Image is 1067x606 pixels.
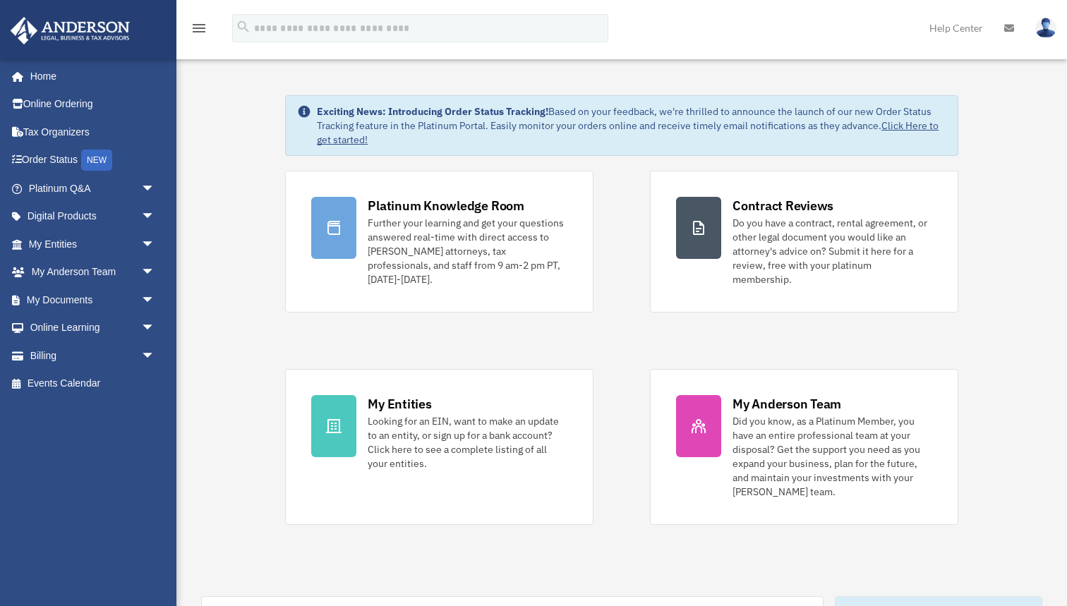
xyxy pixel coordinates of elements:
a: Order StatusNEW [10,146,176,175]
a: Events Calendar [10,370,176,398]
img: Anderson Advisors Platinum Portal [6,17,134,44]
span: arrow_drop_down [141,286,169,315]
a: My Entities Looking for an EIN, want to make an update to an entity, or sign up for a bank accoun... [285,369,593,525]
div: Based on your feedback, we're thrilled to announce the launch of our new Order Status Tracking fe... [317,104,946,147]
img: User Pic [1035,18,1056,38]
div: Looking for an EIN, want to make an update to an entity, or sign up for a bank account? Click her... [368,414,567,471]
div: My Anderson Team [733,395,841,413]
span: arrow_drop_down [141,258,169,287]
a: My Entitiesarrow_drop_down [10,230,176,258]
span: arrow_drop_down [141,314,169,343]
div: NEW [81,150,112,171]
div: Do you have a contract, rental agreement, or other legal document you would like an attorney's ad... [733,216,932,286]
a: Click Here to get started! [317,119,939,146]
div: Contract Reviews [733,197,833,214]
div: Platinum Knowledge Room [368,197,524,214]
a: menu [191,25,207,37]
a: Platinum Q&Aarrow_drop_down [10,174,176,202]
a: My Anderson Team Did you know, as a Platinum Member, you have an entire professional team at your... [650,369,958,525]
span: arrow_drop_down [141,202,169,231]
strong: Exciting News: Introducing Order Status Tracking! [317,105,548,118]
div: My Entities [368,395,431,413]
a: My Documentsarrow_drop_down [10,286,176,314]
div: Further your learning and get your questions answered real-time with direct access to [PERSON_NAM... [368,216,567,286]
i: search [236,19,251,35]
a: Contract Reviews Do you have a contract, rental agreement, or other legal document you would like... [650,171,958,313]
a: My Anderson Teamarrow_drop_down [10,258,176,286]
a: Digital Productsarrow_drop_down [10,202,176,231]
span: arrow_drop_down [141,230,169,259]
a: Billingarrow_drop_down [10,341,176,370]
a: Tax Organizers [10,118,176,146]
a: Online Ordering [10,90,176,119]
span: arrow_drop_down [141,341,169,370]
a: Home [10,62,169,90]
a: Online Learningarrow_drop_down [10,314,176,342]
i: menu [191,20,207,37]
span: arrow_drop_down [141,174,169,203]
a: Platinum Knowledge Room Further your learning and get your questions answered real-time with dire... [285,171,593,313]
div: Did you know, as a Platinum Member, you have an entire professional team at your disposal? Get th... [733,414,932,499]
